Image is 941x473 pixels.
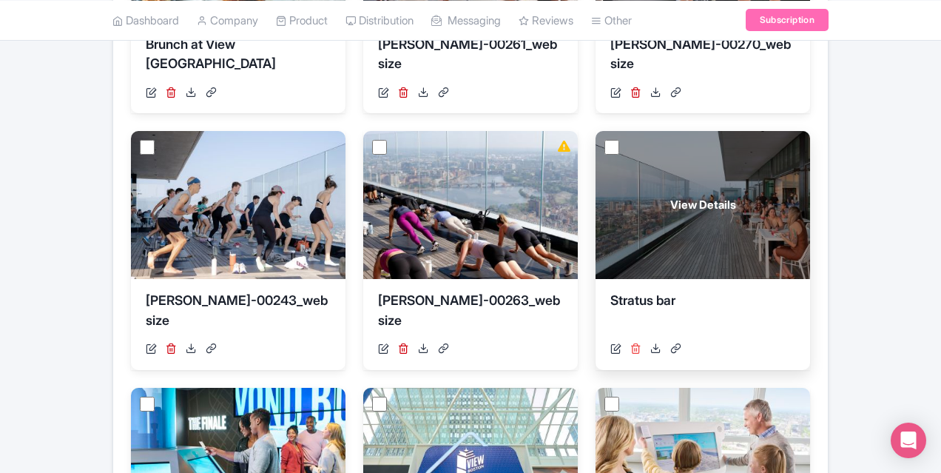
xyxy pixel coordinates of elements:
a: Subscription [746,9,829,31]
span: View Details [670,197,736,214]
div: Brunch at View [GEOGRAPHIC_DATA] [146,35,331,79]
div: Stratus bar [610,291,795,335]
div: [PERSON_NAME]-00243_websize [146,291,331,335]
a: View Details [596,131,810,279]
div: [PERSON_NAME]-00261_websize [378,35,563,79]
div: [PERSON_NAME]-00263_websize [378,291,563,335]
div: Open Intercom Messenger [891,423,926,458]
div: [PERSON_NAME]-00270_websize [610,35,795,79]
